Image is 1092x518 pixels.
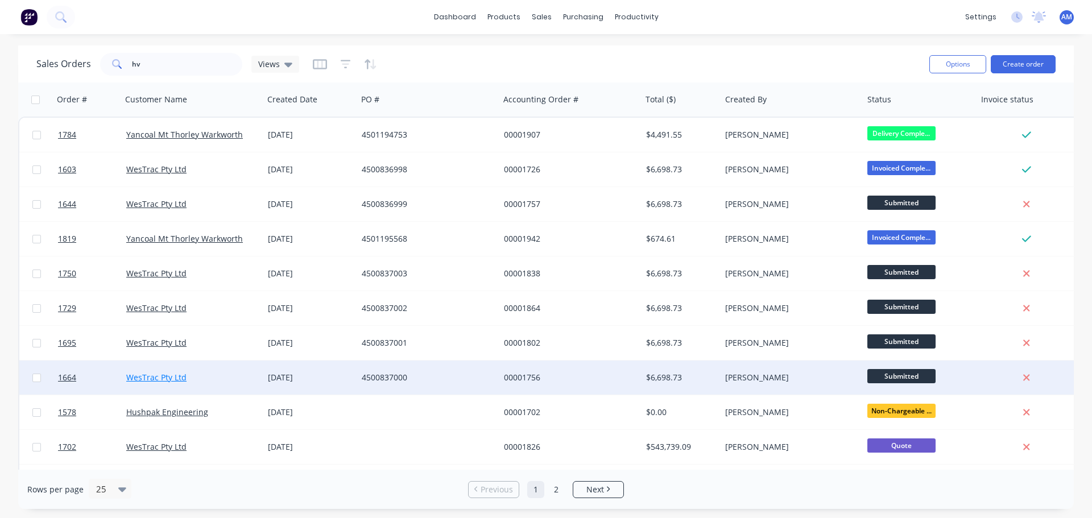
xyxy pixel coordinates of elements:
span: 1664 [58,372,76,383]
div: [PERSON_NAME] [725,407,851,418]
a: WesTrac Pty Ltd [126,198,187,209]
span: Next [586,484,604,495]
div: 4500837000 [362,372,488,383]
div: [PERSON_NAME] [725,302,851,314]
div: $4,491.55 [646,129,713,140]
div: 4500837001 [362,337,488,349]
div: [PERSON_NAME] [725,129,851,140]
a: Previous page [469,484,519,495]
div: Created By [725,94,767,105]
a: 1729 [58,291,126,325]
div: [PERSON_NAME] [725,337,851,349]
a: WesTrac Pty Ltd [126,164,187,175]
div: productivity [609,9,664,26]
img: Factory [20,9,38,26]
span: Quote [867,438,936,453]
span: Submitted [867,334,936,349]
a: 1819 [58,222,126,256]
a: dashboard [428,9,482,26]
div: [PERSON_NAME] [725,268,851,279]
div: 00001702 [504,407,630,418]
div: 00001826 [504,441,630,453]
span: Delivery Comple... [867,126,936,140]
div: $6,698.73 [646,302,713,314]
div: $6,698.73 [646,372,713,383]
button: Create order [991,55,1056,73]
button: Options [929,55,986,73]
span: 1644 [58,198,76,210]
div: [DATE] [268,233,353,245]
div: $674.61 [646,233,713,245]
a: 1784 [58,118,126,152]
span: 1819 [58,233,76,245]
h1: Sales Orders [36,59,91,69]
a: WesTrac Pty Ltd [126,302,187,313]
span: Invoiced Comple... [867,230,936,245]
a: WesTrac Pty Ltd [126,441,187,452]
div: products [482,9,526,26]
a: Hushpak Engineering [126,407,208,417]
span: AM [1061,12,1072,22]
div: [DATE] [268,129,353,140]
div: [DATE] [268,337,353,349]
div: $6,698.73 [646,198,713,210]
a: 1702 [58,430,126,464]
span: 1750 [58,268,76,279]
span: Submitted [867,300,936,314]
a: Page 1 is your current page [527,481,544,498]
div: [PERSON_NAME] [725,233,851,245]
div: $6,698.73 [646,268,713,279]
div: sales [526,9,557,26]
a: Yancoal Mt Thorley Warkworth [126,233,243,244]
div: PO # [361,94,379,105]
div: [DATE] [268,407,353,418]
div: 00001726 [504,164,630,175]
div: 00001907 [504,129,630,140]
div: 00001838 [504,268,630,279]
div: Total ($) [646,94,676,105]
span: Views [258,58,280,70]
div: Accounting Order # [503,94,578,105]
a: Yancoal Mt Thorley Warkworth [126,129,243,140]
a: Page 2 [548,481,565,498]
span: Submitted [867,265,936,279]
div: 4500836998 [362,164,488,175]
span: Invoiced Comple... [867,161,936,175]
div: purchasing [557,9,609,26]
div: [PERSON_NAME] [725,198,851,210]
div: Order # [57,94,87,105]
span: 1695 [58,337,76,349]
div: Customer Name [125,94,187,105]
div: Created Date [267,94,317,105]
div: [PERSON_NAME] [725,441,851,453]
span: 1784 [58,129,76,140]
div: $6,698.73 [646,337,713,349]
div: 00001756 [504,372,630,383]
div: 4500837002 [362,302,488,314]
div: settings [959,9,1002,26]
span: 1729 [58,302,76,314]
div: [DATE] [268,302,353,314]
a: 1603 [58,152,126,187]
div: 00001757 [504,198,630,210]
a: WesTrac Pty Ltd [126,372,187,383]
span: Non-Chargeable ... [867,404,936,418]
span: Submitted [867,196,936,210]
div: [DATE] [268,268,353,279]
div: 4500836999 [362,198,488,210]
span: 1578 [58,407,76,418]
div: 4501195568 [362,233,488,245]
div: Status [867,94,891,105]
div: 00001802 [504,337,630,349]
div: Invoice status [981,94,1033,105]
div: 4501194753 [362,129,488,140]
div: [DATE] [268,441,353,453]
a: 1644 [58,187,126,221]
a: WesTrac Pty Ltd [126,268,187,279]
span: Submitted [867,369,936,383]
div: [DATE] [268,164,353,175]
span: 1603 [58,164,76,175]
div: 00001864 [504,302,630,314]
div: [PERSON_NAME] [725,164,851,175]
a: 1666 [58,465,126,499]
